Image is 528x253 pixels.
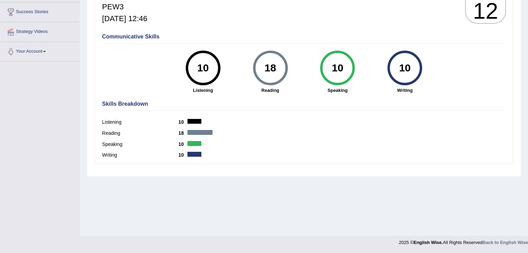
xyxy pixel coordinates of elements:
[102,15,147,23] h5: [DATE] 12:46
[307,87,368,94] strong: Speaking
[375,87,435,94] strong: Writing
[102,151,178,159] label: Writing
[102,130,178,137] label: Reading
[102,119,178,126] label: Listening
[0,2,79,20] a: Success Stories
[392,53,418,82] div: 10
[102,3,147,11] h5: PEW3
[178,152,187,158] b: 10
[178,141,187,147] b: 10
[102,141,178,148] label: Speaking
[178,119,187,125] b: 10
[325,53,350,82] div: 10
[178,130,187,136] b: 18
[0,42,79,59] a: Your Account
[102,34,506,40] h4: Communicative Skills
[258,53,283,82] div: 18
[0,22,79,40] a: Strategy Videos
[190,53,216,82] div: 10
[413,240,443,245] strong: English Wise.
[240,87,301,94] strong: Reading
[102,101,506,107] h4: Skills Breakdown
[173,87,233,94] strong: Listening
[483,240,528,245] a: Back to English Wise
[399,236,528,246] div: 2025 © All Rights Reserved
